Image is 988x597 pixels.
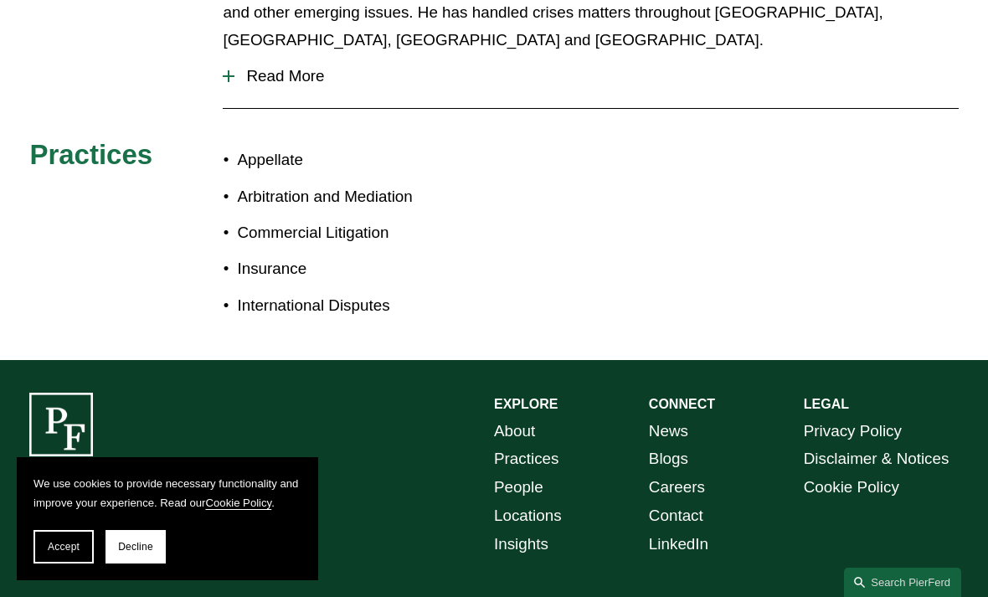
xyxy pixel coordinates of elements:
[494,530,548,558] a: Insights
[33,530,94,564] button: Accept
[48,541,80,553] span: Accept
[804,473,899,502] a: Cookie Policy
[17,457,318,580] section: Cookie banner
[237,183,494,211] p: Arbitration and Mediation
[494,417,535,445] a: About
[649,445,688,473] a: Blogs
[223,54,958,98] button: Read More
[804,417,902,445] a: Privacy Policy
[649,530,708,558] a: LinkedIn
[206,497,272,509] a: Cookie Policy
[29,139,152,170] span: Practices
[494,502,562,530] a: Locations
[105,530,166,564] button: Decline
[237,219,494,247] p: Commercial Litigation
[804,445,949,473] a: Disclaimer & Notices
[649,397,715,411] strong: CONNECT
[234,67,958,85] span: Read More
[494,397,558,411] strong: EXPLORE
[649,417,688,445] a: News
[804,397,849,411] strong: LEGAL
[494,445,558,473] a: Practices
[118,541,153,553] span: Decline
[649,502,703,530] a: Contact
[237,255,494,283] p: Insurance
[494,473,543,502] a: People
[844,568,961,597] a: Search this site
[33,474,301,513] p: We use cookies to provide necessary functionality and improve your experience. Read our .
[237,146,494,174] p: Appellate
[237,291,494,320] p: International Disputes
[649,473,705,502] a: Careers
